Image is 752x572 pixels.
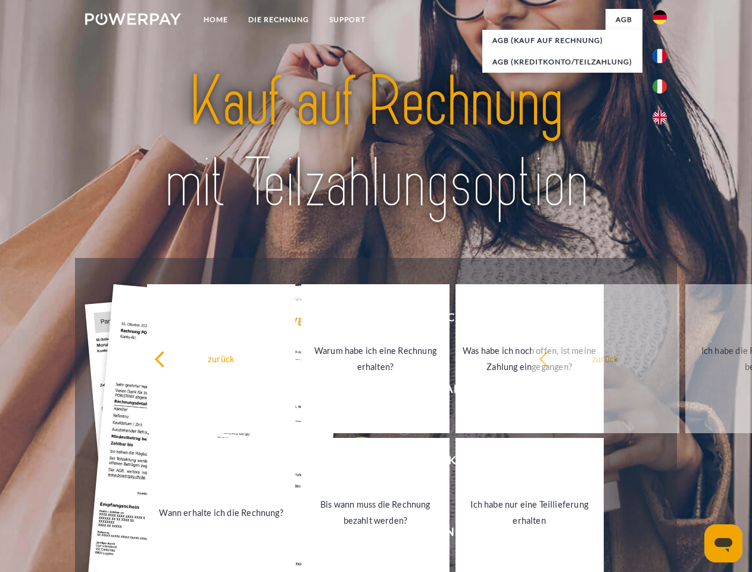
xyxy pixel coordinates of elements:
[653,10,667,24] img: de
[154,350,288,366] div: zurück
[653,110,667,125] img: en
[319,9,376,30] a: SUPPORT
[463,496,597,529] div: Ich habe nur eine Teillieferung erhalten
[606,9,642,30] a: agb
[85,13,181,25] img: logo-powerpay-white.svg
[154,504,288,520] div: Wann erhalte ich die Rechnung?
[482,51,642,73] a: AGB (Kreditkonto/Teilzahlung)
[455,284,604,433] a: Was habe ich noch offen, ist meine Zahlung eingegangen?
[308,343,442,375] div: Warum habe ich eine Rechnung erhalten?
[463,343,597,375] div: Was habe ich noch offen, ist meine Zahlung eingegangen?
[308,496,442,529] div: Bis wann muss die Rechnung bezahlt werden?
[114,57,638,228] img: title-powerpay_de.svg
[653,79,667,94] img: it
[704,524,742,562] iframe: Schaltfläche zum Öffnen des Messaging-Fensters
[238,9,319,30] a: DIE RECHNUNG
[653,49,667,63] img: fr
[194,9,238,30] a: Home
[538,350,672,366] div: zurück
[482,30,642,51] a: AGB (Kauf auf Rechnung)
